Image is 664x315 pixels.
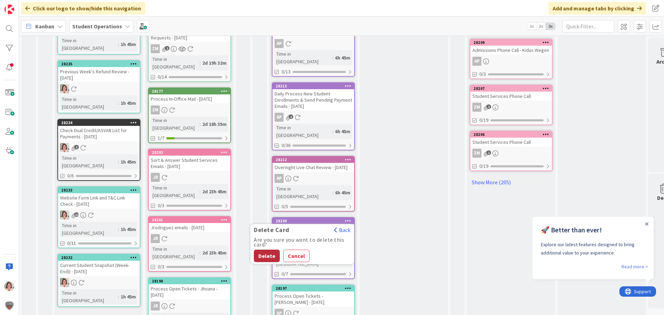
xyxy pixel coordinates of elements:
[273,218,354,239] div: 28200Delete CardBackAre you sure you want to delete this card?DeleteCancelTwice Daily Text Messag...
[254,250,280,262] button: Delete
[60,211,69,220] img: EW
[58,278,140,287] div: EW
[149,302,230,311] div: JR
[149,284,230,299] div: Process Open Tickets - Jhoana - [DATE]
[149,44,230,53] div: ZM
[470,39,552,55] div: 28209Admissions Phone Call - Kidus Wegen
[67,172,74,179] span: 0/6
[275,113,284,122] div: AP
[473,86,552,91] div: 28207
[472,103,481,112] div: ZM
[57,186,140,248] a: 28233Website Form Link and T&C Link Check - [DATE]EWTime in [GEOGRAPHIC_DATA]:1h 45m0/11
[58,67,140,82] div: Previous Week's Refund Review - [DATE]
[58,84,140,93] div: EW
[282,142,290,149] span: 0/36
[60,37,118,52] div: Time in [GEOGRAPHIC_DATA]
[272,156,355,212] a: 28212Overnight Live Chat Review - [DATE]APTime in [GEOGRAPHIC_DATA]:6h 45m0/5
[57,60,140,113] a: 28235Previous Week's Refund Review - [DATE]EWTime in [GEOGRAPHIC_DATA]:1h 45m
[470,39,552,46] div: 28209
[61,120,140,125] div: 28234
[470,92,552,101] div: Student Services Phone Call
[273,174,354,183] div: AP
[149,278,230,299] div: 28198Process Open Tickets - Jhoana - [DATE]
[61,62,140,66] div: 28235
[201,249,228,257] div: 2d 23h 45m
[149,223,230,232] div: Jrodriguez emails - [DATE]
[333,189,352,196] div: 6h 45m
[470,85,552,101] div: 28207Student Services Phone Call
[276,84,354,89] div: 28213
[527,23,536,30] span: 1x
[289,114,293,119] span: 2
[58,211,140,220] div: EW
[334,226,351,234] button: Back
[273,113,354,122] div: AP
[58,61,140,82] div: 28235Previous Week's Refund Review - [DATE]
[470,85,553,125] a: 28207Student Services Phone CallZM0/19
[151,117,200,132] div: Time in [GEOGRAPHIC_DATA]
[201,59,228,67] div: 2d 19h 32m
[149,105,230,114] div: ZM
[58,187,140,209] div: 28233Website Form Link and T&C Link Check - [DATE]
[472,149,481,158] div: ZM
[272,82,355,150] a: 28213Daily Process New Student Enrollments & Send Pending Payment Emails - [DATE]APTime in [GEOGR...
[151,173,160,182] div: JR
[151,245,200,260] div: Time in [GEOGRAPHIC_DATA]
[61,188,140,193] div: 28233
[60,84,69,93] img: EW
[119,225,138,233] div: 1h 45m
[74,212,79,217] span: 12
[118,99,119,107] span: :
[152,89,230,94] div: 28177
[487,104,491,109] span: 1
[158,202,164,209] span: 0/3
[58,61,140,67] div: 28235
[74,145,79,149] span: 1
[273,39,354,48] div: AP
[333,128,352,135] div: 6h 45m
[536,23,546,30] span: 2x
[273,157,354,163] div: 28212
[60,222,118,237] div: Time in [GEOGRAPHIC_DATA]
[282,203,288,210] span: 0/5
[149,278,230,284] div: 28198
[149,88,230,103] div: 28177Process In-Office Mail - [DATE]
[275,185,332,200] div: Time in [GEOGRAPHIC_DATA]
[118,293,119,300] span: :
[21,2,145,15] div: Click our logo to show/hide this navigation
[473,40,552,45] div: 28209
[60,278,69,287] img: EW
[273,285,354,291] div: 28197
[273,157,354,172] div: 28212Overnight Live Chat Review - [DATE]
[479,71,486,78] span: 0/3
[58,254,140,261] div: 28232
[60,154,118,169] div: Time in [GEOGRAPHIC_DATA]
[72,23,122,30] b: Student Operations
[282,270,288,278] span: 0/7
[275,124,332,139] div: Time in [GEOGRAPHIC_DATA]
[152,217,230,222] div: 28201
[470,131,552,138] div: 28206
[4,301,14,311] img: avatar
[165,46,169,50] span: 2
[58,143,140,152] div: EW
[472,57,481,66] div: AP
[119,293,138,300] div: 1h 45m
[152,150,230,155] div: 28202
[58,261,140,276] div: Current Student Snapshot (Week-End)) - [DATE]
[148,87,231,143] a: 28177Process In-Office Mail - [DATE]ZMTime in [GEOGRAPHIC_DATA]:2d 18h 35m1/7
[282,68,290,75] span: 0/13
[283,250,310,262] button: Cancel
[273,83,354,111] div: 28213Daily Process New Student Enrollments & Send Pending Payment Emails - [DATE]
[332,54,333,62] span: :
[200,188,201,195] span: :
[272,217,355,279] a: 28200Delete CardBackAre you sure you want to delete this card?DeleteCancelTwice Daily Text Messag...
[276,157,354,162] div: 28212
[148,216,231,272] a: 28201Jrodriguez emails - [DATE]JRTime in [GEOGRAPHIC_DATA]:2d 23h 45m0/3
[151,302,160,311] div: JR
[276,219,354,223] div: 28200
[470,85,552,92] div: 28207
